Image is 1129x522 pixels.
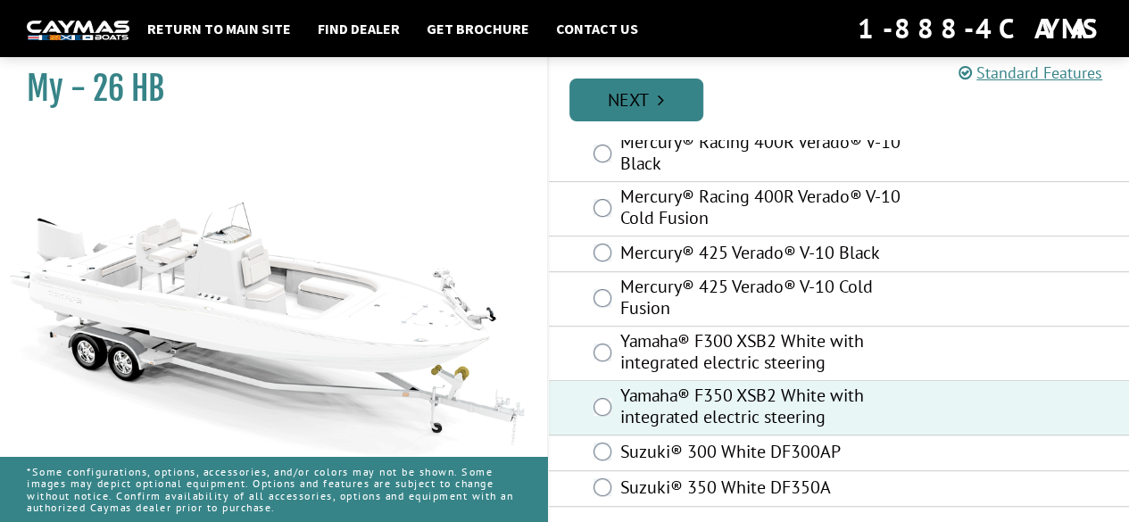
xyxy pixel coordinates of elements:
div: 1-888-4CAYMAS [858,9,1102,48]
label: Mercury® Racing 400R Verado® V-10 Cold Fusion [620,186,926,233]
p: *Some configurations, options, accessories, and/or colors may not be shown. Some images may depic... [27,457,520,522]
a: Standard Features [959,62,1102,83]
label: Yamaha® F300 XSB2 White with integrated electric steering [620,330,926,377]
label: Yamaha® F350 XSB2 White with integrated electric steering [620,385,926,432]
a: Next [569,79,703,121]
a: Find Dealer [309,17,409,40]
label: Suzuki® 300 White DF300AP [620,441,926,467]
label: Mercury® 425 Verado® V-10 Cold Fusion [620,276,926,323]
h1: My - 26 HB [27,69,502,109]
label: Mercury® 425 Verado® V-10 Black [620,242,926,268]
a: Contact Us [547,17,647,40]
a: Get Brochure [418,17,538,40]
a: Return to main site [138,17,300,40]
img: white-logo-c9c8dbefe5ff5ceceb0f0178aa75bf4bb51f6bca0971e226c86eb53dfe498488.png [27,21,129,39]
label: Suzuki® 350 White DF350A [620,476,926,502]
label: Mercury® Racing 400R Verado® V-10 Black [620,131,926,178]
